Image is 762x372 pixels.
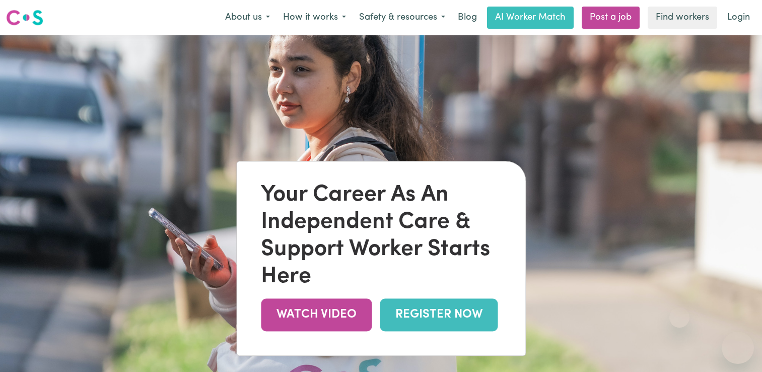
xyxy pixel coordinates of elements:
[6,9,43,27] img: Careseekers logo
[669,307,689,328] iframe: Close message
[648,7,717,29] a: Find workers
[380,298,498,331] a: REGISTER NOW
[261,181,501,290] div: Your Career As An Independent Care & Support Worker Starts Here
[276,7,353,28] button: How it works
[353,7,452,28] button: Safety & resources
[582,7,640,29] a: Post a job
[261,298,372,331] a: WATCH VIDEO
[6,6,43,29] a: Careseekers logo
[452,7,483,29] a: Blog
[219,7,276,28] button: About us
[721,7,756,29] a: Login
[487,7,574,29] a: AI Worker Match
[722,332,754,364] iframe: Button to launch messaging window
